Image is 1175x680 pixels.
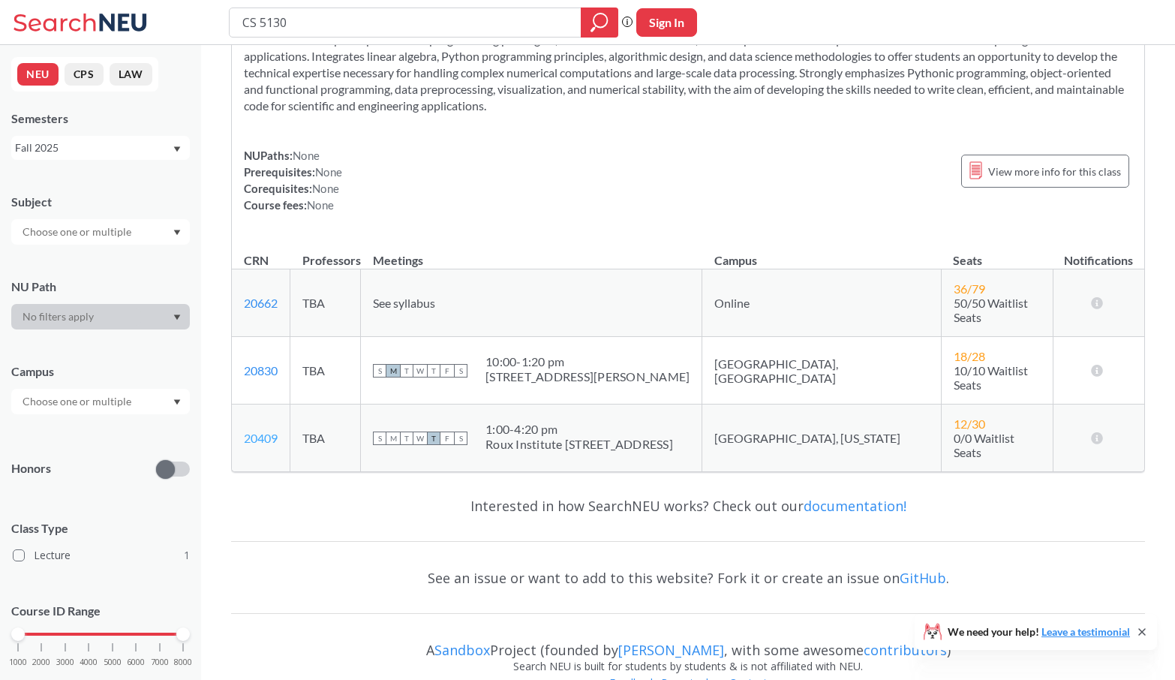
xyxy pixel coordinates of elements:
div: Subject [11,194,190,210]
th: Campus [702,237,942,269]
a: Leave a testimonial [1041,625,1130,638]
td: TBA [290,337,361,405]
p: Honors [11,460,51,477]
span: 6000 [127,658,145,666]
span: S [454,364,467,378]
span: T [427,432,440,445]
span: 50/50 Waitlist Seats [954,296,1028,324]
svg: Dropdown arrow [173,399,181,405]
span: T [427,364,440,378]
span: 5000 [104,658,122,666]
span: None [312,182,339,195]
span: T [400,364,413,378]
span: We need your help! [948,627,1130,637]
span: None [293,149,320,162]
span: 0/0 Waitlist Seats [954,431,1014,459]
div: Dropdown arrow [11,389,190,414]
div: 10:00 - 1:20 pm [485,354,690,369]
div: NU Path [11,278,190,295]
span: T [400,432,413,445]
span: M [386,364,400,378]
a: GitHub [900,569,946,587]
input: Choose one or multiple [15,223,141,241]
span: None [307,198,334,212]
th: Seats [941,237,1053,269]
td: TBA [290,405,361,472]
span: 18 / 28 [954,349,985,363]
span: 8000 [174,658,192,666]
input: Class, professor, course number, "phrase" [241,10,570,35]
th: Meetings [361,237,702,269]
span: 4000 [80,658,98,666]
div: A Project (founded by , with some awesome ) [231,628,1145,658]
td: Online [702,269,942,337]
span: See syllabus [373,296,435,310]
a: contributors [864,641,947,659]
span: 12 / 30 [954,417,985,431]
div: 1:00 - 4:20 pm [485,422,673,437]
span: 36 / 79 [954,281,985,296]
span: 1 [184,547,190,564]
div: See an issue or want to add to this website? Fork it or create an issue on . [231,556,1145,600]
button: CPS [65,63,104,86]
div: Fall 2025 [15,140,172,156]
span: S [373,364,386,378]
span: 3000 [56,658,74,666]
span: W [413,432,427,445]
td: TBA [290,269,361,337]
span: Class Type [11,520,190,537]
div: Dropdown arrow [11,304,190,329]
span: F [440,432,454,445]
a: Sandbox [434,641,490,659]
td: [GEOGRAPHIC_DATA], [US_STATE] [702,405,942,472]
th: Notifications [1053,237,1144,269]
div: Campus [11,363,190,380]
a: documentation! [804,497,906,515]
span: 10/10 Waitlist Seats [954,363,1028,392]
span: 2000 [32,658,50,666]
a: [PERSON_NAME] [618,641,724,659]
div: Interested in how SearchNEU works? Check out our [231,484,1145,528]
a: 20830 [244,363,278,378]
div: magnifying glass [581,8,618,38]
div: [STREET_ADDRESS][PERSON_NAME] [485,369,690,384]
section: Presents an in-depth exploration of programming paradigms, mathematical foundations, and computat... [244,32,1132,114]
span: F [440,364,454,378]
div: CRN [244,252,269,269]
label: Lecture [13,546,190,565]
div: Fall 2025Dropdown arrow [11,136,190,160]
svg: Dropdown arrow [173,146,181,152]
span: S [373,432,386,445]
span: None [315,165,342,179]
svg: magnifying glass [591,12,609,33]
button: LAW [110,63,152,86]
div: Dropdown arrow [11,219,190,245]
span: 7000 [151,658,169,666]
input: Choose one or multiple [15,393,141,411]
button: Sign In [636,8,697,37]
div: Semesters [11,110,190,127]
p: Course ID Range [11,603,190,620]
div: Search NEU is built for students by students & is not affiliated with NEU. [231,658,1145,675]
span: S [454,432,467,445]
span: W [413,364,427,378]
a: 20662 [244,296,278,310]
td: [GEOGRAPHIC_DATA], [GEOGRAPHIC_DATA] [702,337,942,405]
span: View more info for this class [988,162,1121,181]
svg: Dropdown arrow [173,230,181,236]
button: NEU [17,63,59,86]
div: NUPaths: Prerequisites: Corequisites: Course fees: [244,147,342,213]
span: M [386,432,400,445]
div: Roux Institute [STREET_ADDRESS] [485,437,673,452]
svg: Dropdown arrow [173,314,181,320]
th: Professors [290,237,361,269]
a: 20409 [244,431,278,445]
span: 1000 [9,658,27,666]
